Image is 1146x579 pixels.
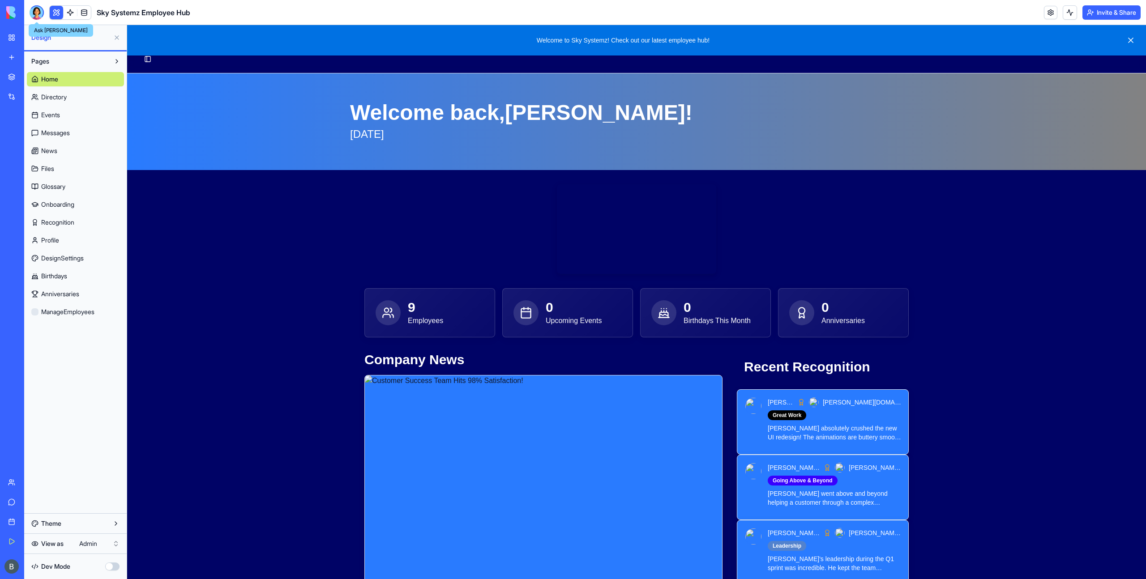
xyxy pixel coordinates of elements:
[641,464,774,482] p: [PERSON_NAME] went above and beyond helping a customer through a complex migration. She stayed la...
[618,503,634,519] img: redirect
[641,451,710,460] div: Going Above & Beyond
[41,75,58,84] span: Home
[682,372,692,382] img: redirect
[41,128,70,137] span: Messages
[694,290,738,301] p: Anniversaries
[708,503,718,513] img: redirect
[27,72,124,86] a: Home
[641,516,679,526] div: Leadership
[27,126,124,140] a: Messages
[27,251,124,265] a: DesignSettings
[27,90,124,104] a: Directory
[27,162,124,176] a: Files
[1082,5,1141,20] button: Invite & Share
[4,559,19,574] img: ACg8ocIL7BWi83_T2o4NHVXshCdUiiCosQAbOj8fAz4E1AddnnU8cw=s96-c
[41,539,64,548] span: View as
[27,108,124,122] a: Events
[419,274,475,290] p: 0
[237,327,595,343] h2: Company News
[27,287,124,301] a: Anniversaries
[618,373,634,389] img: redirect
[722,503,774,512] p: [PERSON_NAME].[PERSON_NAME]
[419,290,475,301] p: Upcoming Events
[41,164,54,173] span: Files
[27,54,110,68] button: Pages
[556,274,624,290] p: 0
[41,307,94,316] span: ManageEmployees
[41,182,65,191] span: Glossary
[237,263,368,312] a: 9Employees
[41,254,84,263] span: DesignSettings
[97,7,190,18] span: Sky Systemz Employee Hub
[31,57,49,66] span: Pages
[694,274,738,290] p: 0
[696,373,774,382] p: [PERSON_NAME][DOMAIN_NAME][PERSON_NAME]
[641,438,693,447] p: [PERSON_NAME].[PERSON_NAME]
[641,399,774,417] p: [PERSON_NAME] absolutely crushed the new UI redesign! The animations are buttery smooth and the a...
[6,6,62,19] img: logo
[610,495,782,560] a: [PERSON_NAME].[PERSON_NAME][PERSON_NAME].[PERSON_NAME]Leadership[PERSON_NAME]'s leadership during...
[27,179,124,194] a: Glossary
[5,11,987,20] div: Welcome to Sky Systemz! Check out our latest employee hub!
[27,144,124,158] a: News
[27,269,124,283] a: Birthdays
[41,111,60,119] span: Events
[238,350,595,551] img: Customer Success Team Hits 98% Satisfaction!
[27,516,124,531] button: Theme
[41,562,70,571] span: Dev Mode
[722,438,774,447] p: [PERSON_NAME].[PERSON_NAME]
[27,305,124,319] a: ManageEmployees
[430,159,589,249] iframe: Home Page Video
[41,93,67,102] span: Directory
[29,24,93,37] div: Ask [PERSON_NAME]
[641,373,667,382] p: [PERSON_NAME]
[281,274,316,290] p: 9
[41,200,74,209] span: Onboarding
[375,263,506,312] a: 0Upcoming Events
[617,334,774,350] h2: Recent Recognition
[27,233,124,247] a: Profile
[610,364,782,430] a: [PERSON_NAME][PERSON_NAME][DOMAIN_NAME][PERSON_NAME]Great Work[PERSON_NAME] absolutely crushed th...
[556,290,624,301] p: Birthdays This Month
[41,289,79,298] span: Anniversaries
[41,146,57,155] span: News
[41,272,67,281] span: Birthdays
[223,77,796,98] h1: Welcome back, [PERSON_NAME] !
[708,438,718,447] img: redirect
[27,215,124,230] a: Recognition
[641,503,693,512] p: [PERSON_NAME].[PERSON_NAME]
[41,218,74,227] span: Recognition
[618,438,634,454] img: redirect
[31,33,110,42] span: Design
[610,430,782,495] a: [PERSON_NAME].[PERSON_NAME][PERSON_NAME].[PERSON_NAME]Going Above & Beyond[PERSON_NAME] went abov...
[223,102,796,116] p: [DATE]
[641,529,774,547] p: [PERSON_NAME]'s leadership during the Q1 sprint was incredible. He kept the team motivated, unblo...
[41,236,59,245] span: Profile
[641,385,679,395] div: Great Work
[281,290,316,301] p: Employees
[513,263,644,312] a: 0Birthdays This Month
[651,263,782,312] a: 0Anniversaries
[27,197,124,212] a: Onboarding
